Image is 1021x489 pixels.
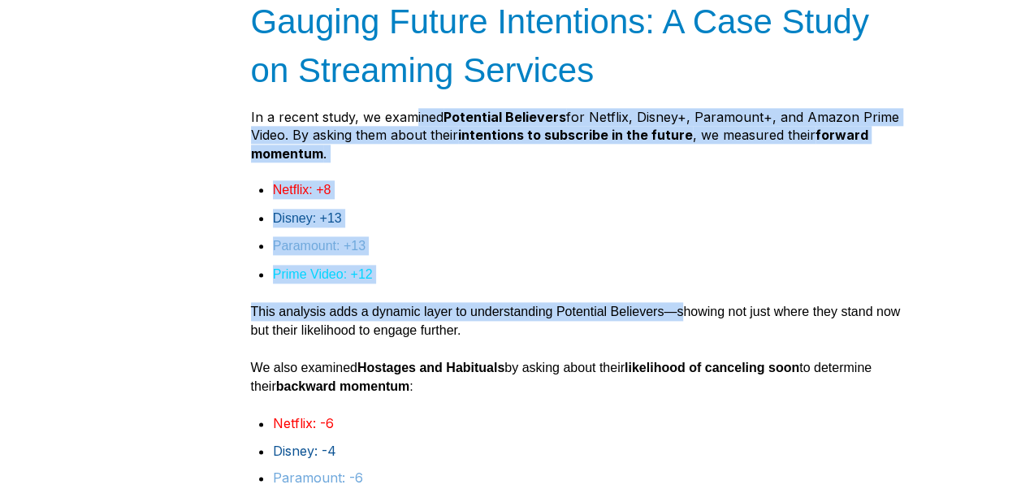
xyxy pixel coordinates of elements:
span: likelihood of canceling soon [625,361,799,374]
span: Hostages and Habituals [357,361,504,374]
span: forward momentum [251,127,868,161]
span: intentions to subscribe in the future [458,127,693,143]
span: We also examined by asking about their to determine their : [251,361,872,393]
p: In a recent study, we examined for Netflix, Disney+, Paramount+, and Amazon Prime Video. By askin... [251,108,901,162]
span: Netflix: -6 [273,415,334,431]
span: Paramount: +13 [273,239,366,253]
span: backward momentum [276,379,409,393]
span: Prime Video: +12 [273,267,373,281]
span: This analysis adds a dynamic layer to understanding Potential Believers—showing not just where th... [251,305,901,337]
span: Netflix: +8 [273,183,331,197]
span: Potential Believers [443,109,566,125]
span: Disney: -4 [273,443,336,459]
span: Gauging Future Intentions: A Case Study on Streaming Services [251,2,869,89]
span: Disney: +13 [273,211,342,225]
span: Paramount: -6 [273,470,363,486]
